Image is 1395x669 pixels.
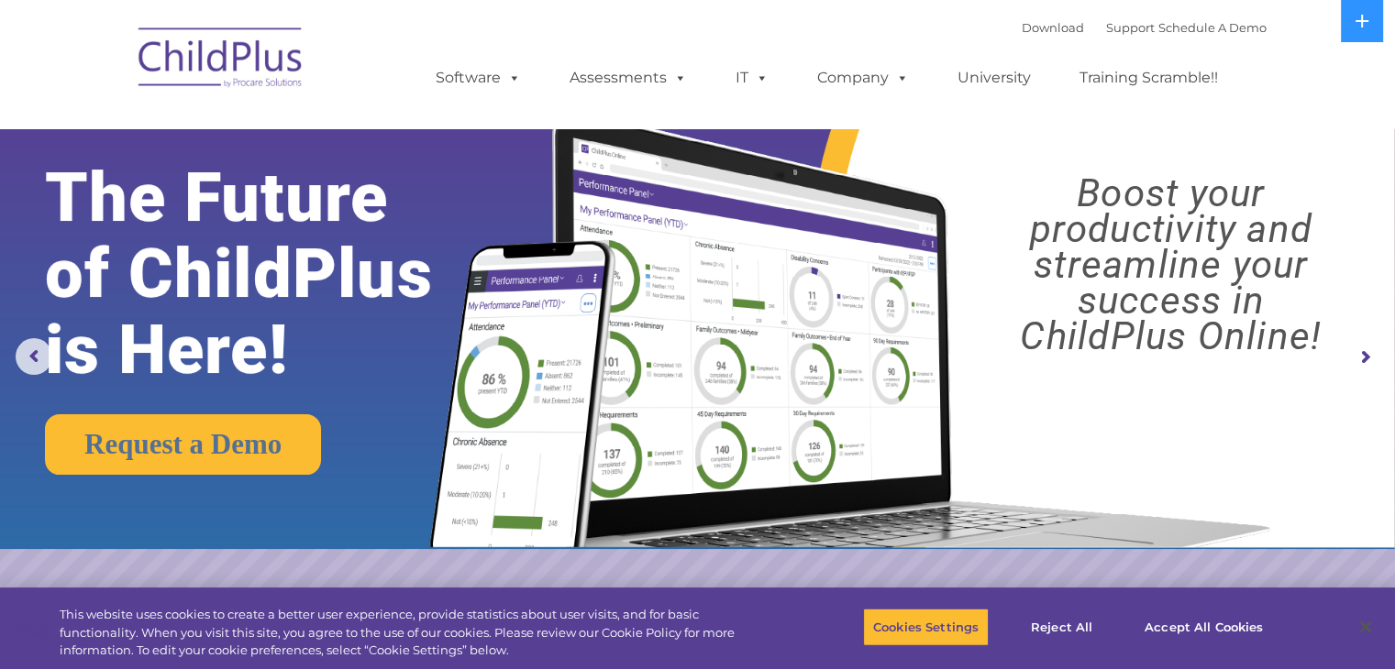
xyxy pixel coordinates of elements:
[417,60,539,96] a: Software
[1345,607,1386,647] button: Close
[45,414,321,475] a: Request a Demo
[1022,20,1084,35] a: Download
[1135,608,1273,646] button: Accept All Cookies
[255,196,333,210] span: Phone number
[45,159,491,388] rs-layer: The Future of ChildPlus is Here!
[863,608,989,646] button: Cookies Settings
[939,60,1049,96] a: University
[964,175,1378,354] rs-layer: Boost your productivity and streamline your success in ChildPlus Online!
[255,121,311,135] span: Last name
[60,606,768,660] div: This website uses cookies to create a better user experience, provide statistics about user visit...
[1022,20,1267,35] font: |
[551,60,705,96] a: Assessments
[1004,608,1119,646] button: Reject All
[1061,60,1236,96] a: Training Scramble!!
[799,60,927,96] a: Company
[129,15,313,106] img: ChildPlus by Procare Solutions
[717,60,787,96] a: IT
[1158,20,1267,35] a: Schedule A Demo
[1106,20,1155,35] a: Support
